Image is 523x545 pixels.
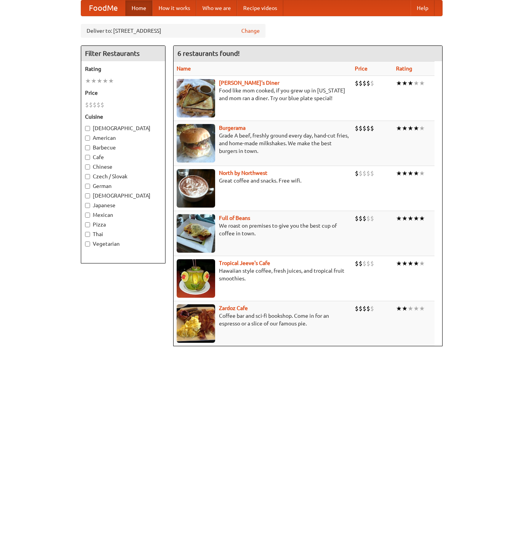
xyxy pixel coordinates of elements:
[413,124,419,132] li: ★
[177,259,215,298] img: jeeves.jpg
[413,259,419,268] li: ★
[359,214,363,223] li: $
[363,259,366,268] li: $
[85,145,90,150] input: Barbecue
[177,124,215,163] img: burgerama.jpg
[177,50,240,57] ng-pluralize: 6 restaurants found!
[355,169,359,178] li: $
[366,79,370,87] li: $
[413,169,419,178] li: ★
[177,267,349,282] p: Hawaiian style coffee, fresh juices, and tropical fruit smoothies.
[81,0,125,16] a: FoodMe
[413,79,419,87] li: ★
[241,27,260,35] a: Change
[402,124,408,132] li: ★
[125,0,152,16] a: Home
[413,214,419,223] li: ★
[81,24,266,38] div: Deliver to: [STREET_ADDRESS]
[177,177,349,184] p: Great coffee and snacks. Free wifi.
[102,77,108,85] li: ★
[408,124,413,132] li: ★
[237,0,283,16] a: Recipe videos
[370,304,374,313] li: $
[85,155,90,160] input: Cafe
[411,0,434,16] a: Help
[396,79,402,87] li: ★
[419,214,425,223] li: ★
[359,304,363,313] li: $
[355,79,359,87] li: $
[85,134,161,142] label: American
[85,164,90,169] input: Chinese
[219,80,279,86] b: [PERSON_NAME]'s Diner
[413,304,419,313] li: ★
[219,260,270,266] a: Tropical Jeeve's Cafe
[177,214,215,253] img: beans.jpg
[419,124,425,132] li: ★
[196,0,237,16] a: Who we are
[219,305,248,311] a: Zardoz Cafe
[359,79,363,87] li: $
[366,169,370,178] li: $
[370,259,374,268] li: $
[177,222,349,237] p: We roast on premises to give you the best cup of coffee in town.
[408,79,413,87] li: ★
[85,221,161,228] label: Pizza
[408,214,413,223] li: ★
[363,124,366,132] li: $
[91,77,97,85] li: ★
[93,101,97,109] li: $
[359,169,363,178] li: $
[419,169,425,178] li: ★
[85,77,91,85] li: ★
[85,192,161,200] label: [DEMOGRAPHIC_DATA]
[85,182,161,190] label: German
[97,101,100,109] li: $
[85,173,161,180] label: Czech / Slovak
[408,304,413,313] li: ★
[363,79,366,87] li: $
[219,215,250,221] a: Full of Beans
[85,211,161,219] label: Mexican
[85,153,161,161] label: Cafe
[85,203,90,208] input: Japanese
[363,214,366,223] li: $
[97,77,102,85] li: ★
[370,124,374,132] li: $
[355,65,368,72] a: Price
[177,169,215,208] img: north.jpg
[408,259,413,268] li: ★
[363,169,366,178] li: $
[100,101,104,109] li: $
[419,259,425,268] li: ★
[363,304,366,313] li: $
[402,214,408,223] li: ★
[152,0,196,16] a: How it works
[355,259,359,268] li: $
[85,240,161,248] label: Vegetarian
[85,222,90,227] input: Pizza
[85,126,90,131] input: [DEMOGRAPHIC_DATA]
[408,169,413,178] li: ★
[85,241,90,247] input: Vegetarian
[402,304,408,313] li: ★
[219,170,267,176] b: North by Northwest
[85,101,89,109] li: $
[177,132,349,155] p: Grade A beef, freshly ground every day, hand-cut fries, and home-made milkshakes. We make the bes...
[85,113,161,121] h5: Cuisine
[359,124,363,132] li: $
[85,201,161,209] label: Japanese
[85,232,90,237] input: Thai
[81,46,165,61] h4: Filter Restaurants
[85,136,90,141] input: American
[366,214,370,223] li: $
[85,193,90,198] input: [DEMOGRAPHIC_DATA]
[219,125,246,131] a: Burgerama
[89,101,93,109] li: $
[85,174,90,179] input: Czech / Slovak
[370,214,374,223] li: $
